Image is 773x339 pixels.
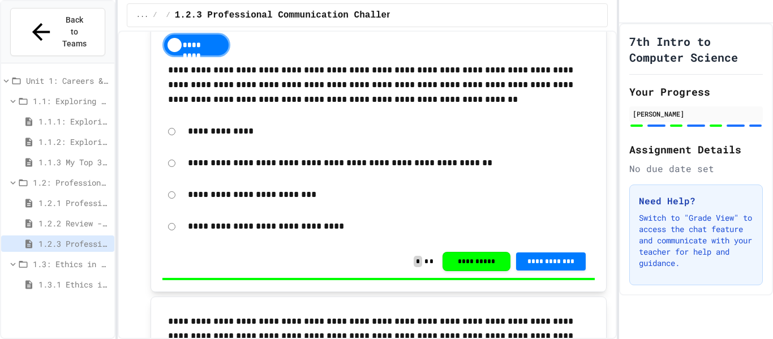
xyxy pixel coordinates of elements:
[38,115,110,127] span: 1.1.1: Exploring CS Careers
[38,217,110,229] span: 1.2.2 Review - Professional Communication
[629,162,763,175] div: No due date set
[38,136,110,148] span: 1.1.2: Exploring CS Careers - Review
[61,14,88,50] span: Back to Teams
[166,11,170,20] span: /
[38,278,110,290] span: 1.3.1 Ethics in Computer Science
[629,141,763,157] h2: Assignment Details
[639,194,753,208] h3: Need Help?
[33,177,110,188] span: 1.2: Professional Communication
[10,8,105,56] button: Back to Teams
[38,197,110,209] span: 1.2.1 Professional Communication
[153,11,157,20] span: /
[33,258,110,270] span: 1.3: Ethics in Computing
[38,238,110,250] span: 1.2.3 Professional Communication Challenge
[26,75,110,87] span: Unit 1: Careers & Professionalism
[629,84,763,100] h2: Your Progress
[38,156,110,168] span: 1.1.3 My Top 3 CS Careers!
[633,109,759,119] div: [PERSON_NAME]
[33,95,110,107] span: 1.1: Exploring CS Careers
[175,8,403,22] span: 1.2.3 Professional Communication Challenge
[629,33,763,65] h1: 7th Intro to Computer Science
[639,212,753,269] p: Switch to "Grade View" to access the chat feature and communicate with your teacher for help and ...
[136,11,149,20] span: ...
